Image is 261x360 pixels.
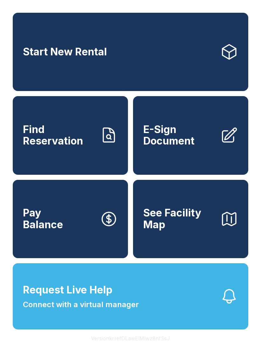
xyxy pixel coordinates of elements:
span: Request Live Help [23,282,112,298]
button: PayBalance [13,180,128,258]
a: Start New Rental [13,13,248,91]
span: Find Reservation [23,124,95,147]
span: See Facility Map [143,207,215,230]
span: Connect with a virtual manager [23,299,139,310]
button: Request Live HelpConnect with a virtual manager [13,263,248,329]
span: Start New Rental [23,46,107,58]
a: E-Sign Document [133,96,248,174]
span: E-Sign Document [143,124,215,147]
span: Pay Balance [23,207,63,230]
button: See Facility Map [133,180,248,258]
button: VersionkrrefDLawElMlwz8nfSsJ [86,329,175,347]
a: Find Reservation [13,96,128,174]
